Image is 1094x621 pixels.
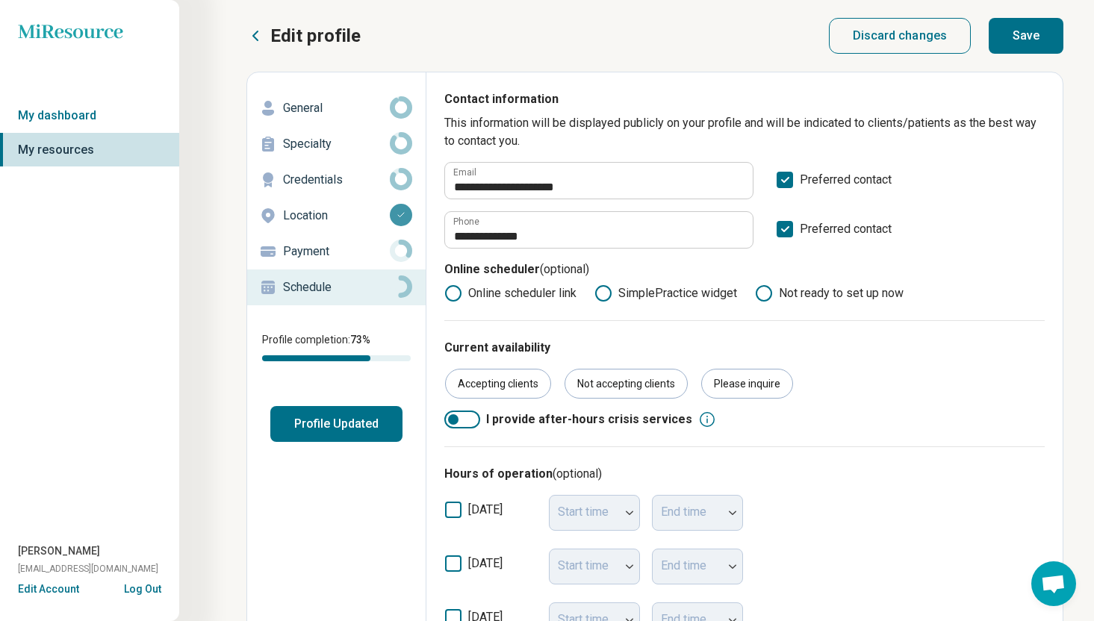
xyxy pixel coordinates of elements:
a: Payment [247,234,426,269]
p: Specialty [283,135,390,153]
div: Accepting clients [445,369,551,399]
button: Log Out [124,581,161,593]
label: Not ready to set up now [755,284,904,302]
label: SimplePractice widget [594,284,737,302]
p: Schedule [283,278,390,296]
div: Profile completion: [247,323,426,370]
a: Schedule [247,269,426,305]
button: Edit profile [246,24,361,48]
p: Contact information [444,90,1045,114]
p: Location [283,207,390,225]
span: [DATE] [468,502,503,517]
button: Profile Updated [270,406,403,442]
span: [DATE] [468,556,503,570]
p: Credentials [283,171,390,189]
button: Discard changes [829,18,972,54]
button: Edit Account [18,581,79,597]
span: Preferred contact [800,171,892,199]
span: 73 % [350,334,370,346]
label: Email [453,168,476,177]
span: Preferred contact [800,220,892,249]
span: (optional) [553,466,602,481]
p: Current availability [444,339,1045,357]
span: [EMAIL_ADDRESS][DOMAIN_NAME] [18,562,158,575]
label: Phone [453,217,479,226]
p: Online scheduler [444,260,1045,284]
a: Specialty [247,126,426,162]
p: Payment [283,243,390,260]
span: I provide after-hours crisis services [486,411,692,428]
p: Edit profile [270,24,361,48]
span: [PERSON_NAME] [18,543,100,559]
div: Profile completion [262,355,411,361]
button: Save [989,18,1063,54]
a: Location [247,198,426,234]
div: Not accepting clients [565,369,688,399]
label: Online scheduler link [444,284,576,302]
p: This information will be displayed publicly on your profile and will be indicated to clients/pati... [444,114,1045,150]
div: Please inquire [701,369,793,399]
span: (optional) [540,262,589,276]
a: General [247,90,426,126]
div: Open chat [1031,561,1076,606]
h3: Hours of operation [444,465,1045,483]
p: General [283,99,390,117]
a: Credentials [247,162,426,198]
